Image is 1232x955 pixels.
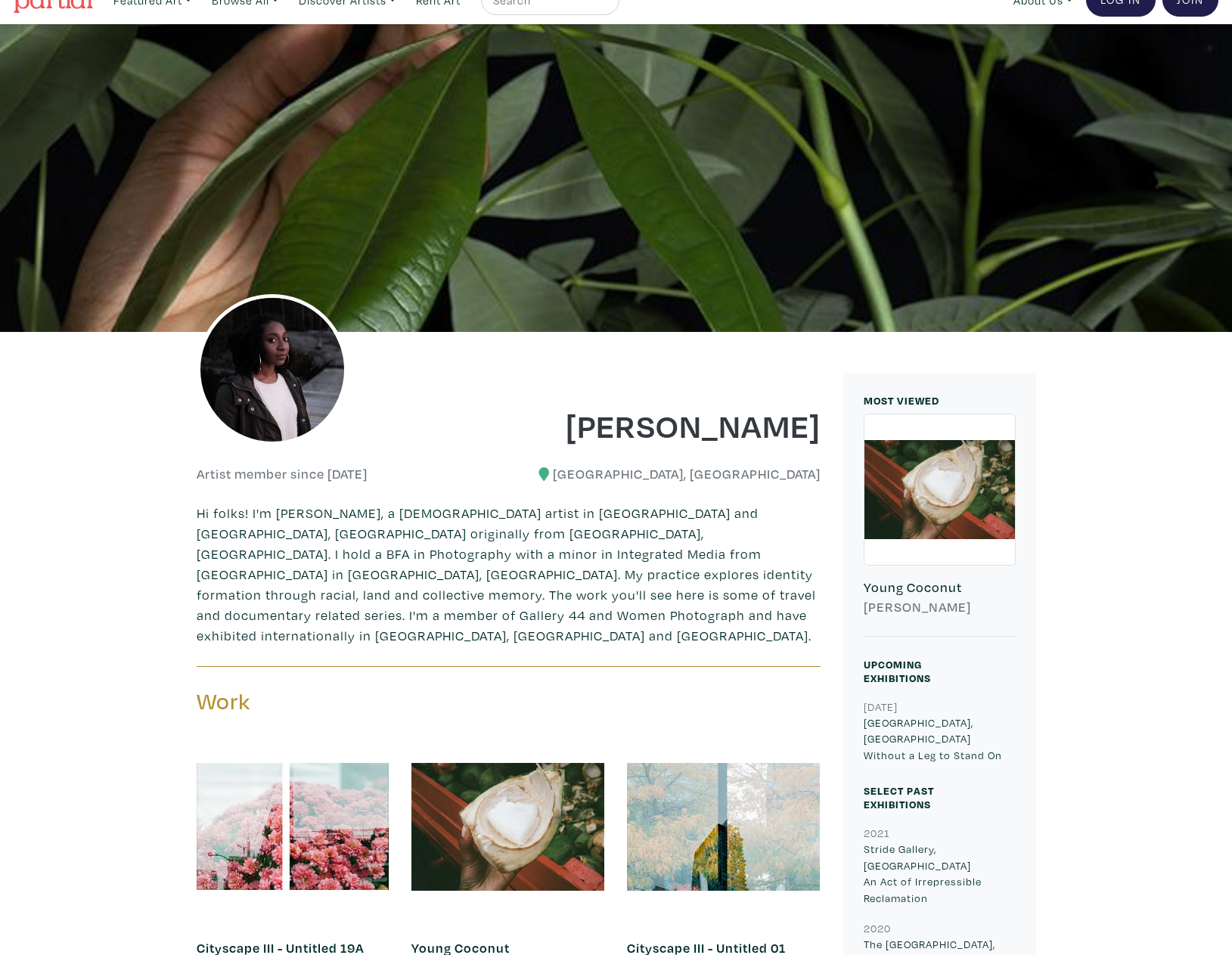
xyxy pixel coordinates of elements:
h3: Work [197,687,498,716]
h6: [GEOGRAPHIC_DATA], [GEOGRAPHIC_DATA] [520,466,821,482]
p: [GEOGRAPHIC_DATA], [GEOGRAPHIC_DATA] Without a Leg to Stand On [864,715,1016,764]
h1: [PERSON_NAME] [520,405,821,445]
small: [DATE] [864,699,898,714]
small: 2021 [864,826,890,840]
h6: Artist member since [DATE] [197,466,368,482]
small: 2020 [864,921,891,935]
img: phpThumb.php [197,294,348,445]
h6: [PERSON_NAME] [864,599,1016,615]
a: Young Coconut [PERSON_NAME] [864,414,1016,637]
small: Upcoming Exhibitions [864,657,931,685]
p: Stride Gallery, [GEOGRAPHIC_DATA] An Act of Irrepressible Reclamation [864,841,1016,906]
small: Select Past Exhibitions [864,783,934,811]
p: Hi folks! I'm [PERSON_NAME], a [DEMOGRAPHIC_DATA] artist in [GEOGRAPHIC_DATA] and [GEOGRAPHIC_DAT... [197,503,821,646]
h6: Young Coconut [864,579,1016,596]
small: MOST VIEWED [864,393,939,408]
